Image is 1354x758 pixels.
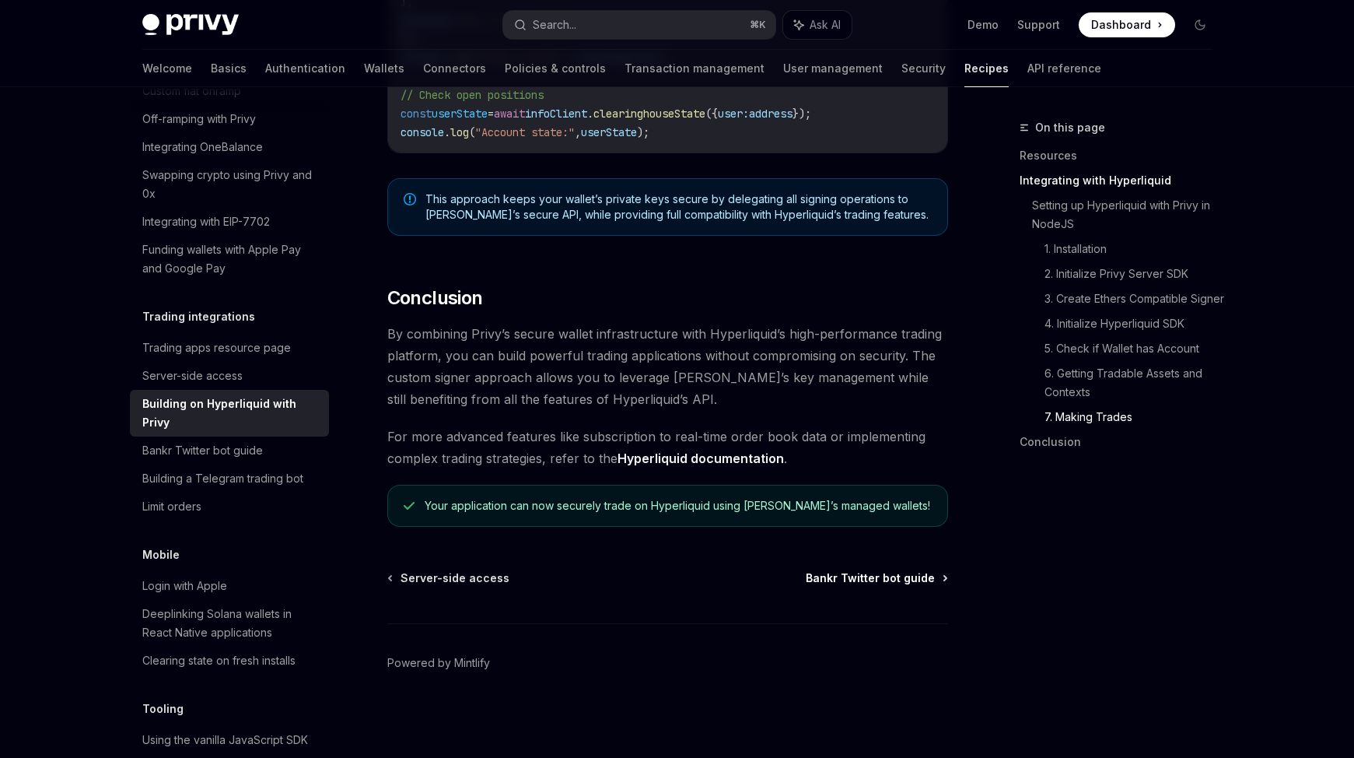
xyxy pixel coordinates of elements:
[142,138,263,156] div: Integrating OneBalance
[1044,336,1225,361] a: 5. Check if Wallet has Account
[1035,118,1105,137] span: On this page
[469,125,475,139] span: (
[444,125,450,139] span: .
[810,17,841,33] span: Ask AI
[425,498,931,514] div: Your application can now securely trade on Hyperliquid using [PERSON_NAME]’s managed wallets!
[387,655,490,671] a: Powered by Mintlify
[475,125,575,139] span: "Account state:"
[505,50,606,87] a: Policies & controls
[387,286,483,311] span: Conclusion
[750,19,766,31] span: ⌘ K
[130,334,329,362] a: Trading apps resource page
[142,307,255,326] h5: Trading integrations
[265,50,345,87] a: Authentication
[142,110,256,128] div: Off-ramping with Privy
[1079,12,1175,37] a: Dashboard
[783,11,852,39] button: Ask AI
[142,469,303,488] div: Building a Telegram trading bot
[211,50,247,87] a: Basics
[142,14,239,36] img: dark logo
[1044,311,1225,336] a: 4. Initialize Hyperliquid SDK
[142,497,201,516] div: Limit orders
[1044,261,1225,286] a: 2. Initialize Privy Server SDK
[142,240,320,278] div: Funding wallets with Apple Pay and Google Pay
[404,500,415,512] svg: Check
[593,107,705,121] span: clearinghouseState
[1091,17,1151,33] span: Dashboard
[575,125,581,139] span: ,
[130,647,329,675] a: Clearing state on fresh installs
[387,323,948,410] span: By combining Privy’s secure wallet infrastructure with Hyperliquid’s high-performance trading pla...
[1027,50,1101,87] a: API reference
[587,107,593,121] span: .
[142,546,180,564] h5: Mobile
[142,731,308,749] div: Using the vanilla JavaScript SDK
[142,651,296,670] div: Clearing state on fresh installs
[718,107,749,121] span: user:
[401,570,509,586] span: Server-side access
[130,133,329,161] a: Integrating OneBalance
[130,493,329,521] a: Limit orders
[130,390,329,437] a: Building on Hyperliquid with Privy
[1044,237,1225,261] a: 1. Installation
[964,50,1009,87] a: Recipes
[432,107,488,121] span: userState
[1020,168,1225,193] a: Integrating with Hyperliquid
[142,339,291,357] div: Trading apps resource page
[1044,361,1225,405] a: 6. Getting Tradable Assets and Contexts
[581,125,637,139] span: userState
[806,570,935,586] span: Bankr Twitter bot guide
[142,212,270,231] div: Integrating with EIP-7702
[142,441,263,460] div: Bankr Twitter bot guide
[130,161,329,208] a: Swapping crypto using Privy and 0x
[749,107,792,121] span: address
[401,107,432,121] span: const
[401,125,444,139] span: console
[637,125,649,139] span: );
[488,107,494,121] span: =
[142,50,192,87] a: Welcome
[130,362,329,390] a: Server-side access
[142,700,184,718] h5: Tooling
[792,107,811,121] span: });
[450,125,469,139] span: log
[533,16,576,34] div: Search...
[1188,12,1212,37] button: Toggle dark mode
[142,395,320,432] div: Building on Hyperliquid with Privy
[783,50,883,87] a: User management
[142,166,320,203] div: Swapping crypto using Privy and 0x
[967,17,999,33] a: Demo
[130,437,329,465] a: Bankr Twitter bot guide
[130,726,329,754] a: Using the vanilla JavaScript SDK
[1020,143,1225,168] a: Resources
[130,105,329,133] a: Off-ramping with Privy
[142,577,227,595] div: Login with Apple
[1020,430,1225,454] a: Conclusion
[142,367,243,385] div: Server-side access
[525,107,587,121] span: infoClient
[425,191,932,223] span: This approach keeps your wallet’s private keys secure by delegating all signing operations to [PE...
[806,570,946,586] a: Bankr Twitter bot guide
[901,50,946,87] a: Security
[130,600,329,647] a: Deeplinking Solana wallets in React Native applications
[130,465,329,493] a: Building a Telegram trading bot
[494,107,525,121] span: await
[404,193,416,205] svg: Note
[423,50,486,87] a: Connectors
[618,451,784,467] a: Hyperliquid documentation
[1044,286,1225,311] a: 3. Create Ethers Compatible Signer
[389,570,509,586] a: Server-side access
[130,236,329,282] a: Funding wallets with Apple Pay and Google Pay
[1032,193,1225,237] a: Setting up Hyperliquid with Privy in NodeJS
[142,605,320,642] div: Deeplinking Solana wallets in React Native applications
[130,208,329,236] a: Integrating with EIP-7702
[1044,405,1225,430] a: 7. Making Trades
[625,50,764,87] a: Transaction management
[705,107,718,121] span: ({
[387,426,948,469] span: For more advanced features like subscription to real-time order book data or implementing complex...
[503,11,775,39] button: Search...⌘K
[401,88,544,102] span: // Check open positions
[1017,17,1060,33] a: Support
[364,50,404,87] a: Wallets
[130,572,329,600] a: Login with Apple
